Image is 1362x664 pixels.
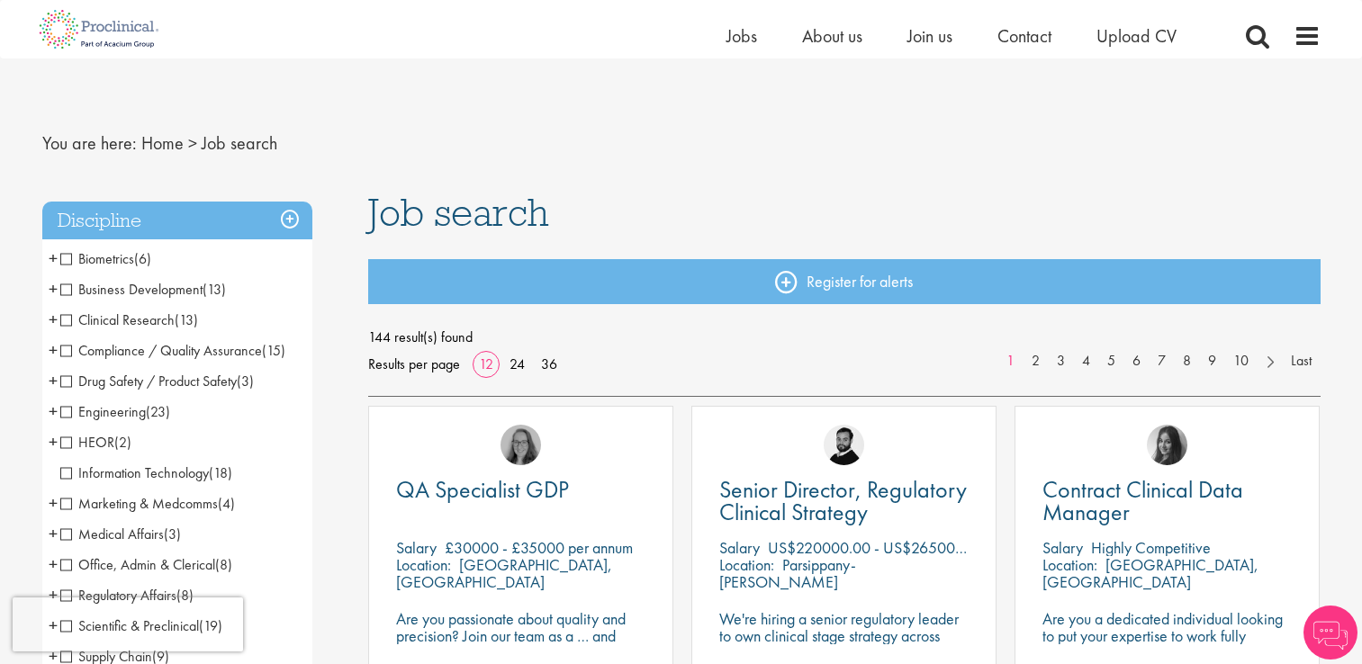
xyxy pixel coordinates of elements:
a: 10 [1224,351,1258,372]
span: Compliance / Quality Assurance [60,341,285,360]
a: 5 [1098,351,1124,372]
a: Jobs [726,24,757,48]
span: Drug Safety / Product Safety [60,372,237,390]
a: Join us [907,24,952,48]
span: + [49,336,58,363]
span: You are here: [42,131,137,155]
span: HEOR [60,433,114,452]
p: Parsippany-[PERSON_NAME][GEOGRAPHIC_DATA], [GEOGRAPHIC_DATA] [719,554,872,626]
span: + [49,398,58,425]
span: (6) [134,249,151,268]
span: (13) [175,310,198,329]
a: Senior Director, Regulatory Clinical Strategy [719,479,969,524]
span: Office, Admin & Clerical [60,555,215,574]
span: Medical Affairs [60,525,164,543]
span: Information Technology [60,463,232,482]
a: 9 [1199,351,1225,372]
p: US$220000.00 - US$265000 per annum + Highly Competitive Salary [768,537,1212,558]
a: About us [802,24,862,48]
span: Results per page [368,351,460,378]
span: (3) [237,372,254,390]
span: Regulatory Affairs [60,586,176,605]
a: 1 [997,351,1024,372]
img: Chatbot [1303,606,1357,660]
a: Contract Clinical Data Manager [1042,479,1292,524]
a: 8 [1174,351,1200,372]
a: QA Specialist GDP [396,479,645,501]
span: Clinical Research [60,310,198,329]
a: 24 [503,354,531,373]
span: + [49,367,58,394]
a: Contact [997,24,1051,48]
p: [GEOGRAPHIC_DATA], [GEOGRAPHIC_DATA] [396,554,612,592]
span: (3) [164,525,181,543]
span: + [49,245,58,272]
span: + [49,275,58,302]
span: + [49,428,58,455]
span: + [49,551,58,578]
span: Regulatory Affairs [60,586,194,605]
span: Office, Admin & Clerical [60,555,232,574]
span: Biometrics [60,249,134,268]
a: 3 [1048,351,1074,372]
span: (15) [262,341,285,360]
span: Business Development [60,280,203,299]
span: Drug Safety / Product Safety [60,372,254,390]
a: 7 [1149,351,1175,372]
span: Marketing & Medcomms [60,494,218,513]
a: Last [1282,351,1321,372]
span: + [49,581,58,608]
span: (23) [146,402,170,421]
span: Marketing & Medcomms [60,494,235,513]
span: HEOR [60,433,131,452]
span: Engineering [60,402,146,421]
span: Engineering [60,402,170,421]
a: 4 [1073,351,1099,372]
span: + [49,306,58,333]
img: Ingrid Aymes [501,425,541,465]
a: 2 [1023,351,1049,372]
span: Medical Affairs [60,525,181,543]
span: Compliance / Quality Assurance [60,341,262,360]
span: 144 result(s) found [368,324,1321,351]
h3: Discipline [42,202,312,240]
p: We're hiring a senior regulatory leader to own clinical stage strategy across multiple programs. [719,610,969,661]
a: 36 [535,354,564,373]
a: 6 [1123,351,1150,372]
p: £30000 - £35000 per annum [445,537,633,558]
span: + [49,489,58,516]
span: Biometrics [60,249,151,268]
span: Salary [719,537,760,558]
a: 12 [473,354,500,373]
span: QA Specialist GDP [396,474,569,505]
span: Job search [368,188,549,237]
img: Heidi Hennigan [1147,425,1187,465]
span: > [188,131,197,155]
p: Are you a dedicated individual looking to put your expertise to work fully flexibly in a remote p... [1042,610,1292,661]
iframe: reCAPTCHA [13,597,243,651]
span: Salary [1042,537,1083,558]
span: Job search [202,131,277,155]
span: Senior Director, Regulatory Clinical Strategy [719,474,967,527]
span: Clinical Research [60,310,175,329]
span: Location: [396,554,451,575]
span: (18) [209,463,232,482]
span: Upload CV [1096,24,1177,48]
span: (8) [215,555,232,574]
span: (8) [176,586,194,605]
span: Information Technology [60,463,209,482]
a: Register for alerts [368,259,1321,304]
span: (4) [218,494,235,513]
span: Location: [1042,554,1097,575]
span: Location: [719,554,774,575]
span: Contract Clinical Data Manager [1042,474,1243,527]
p: Highly Competitive [1091,537,1211,558]
span: Business Development [60,280,226,299]
span: (2) [114,433,131,452]
span: + [49,520,58,547]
